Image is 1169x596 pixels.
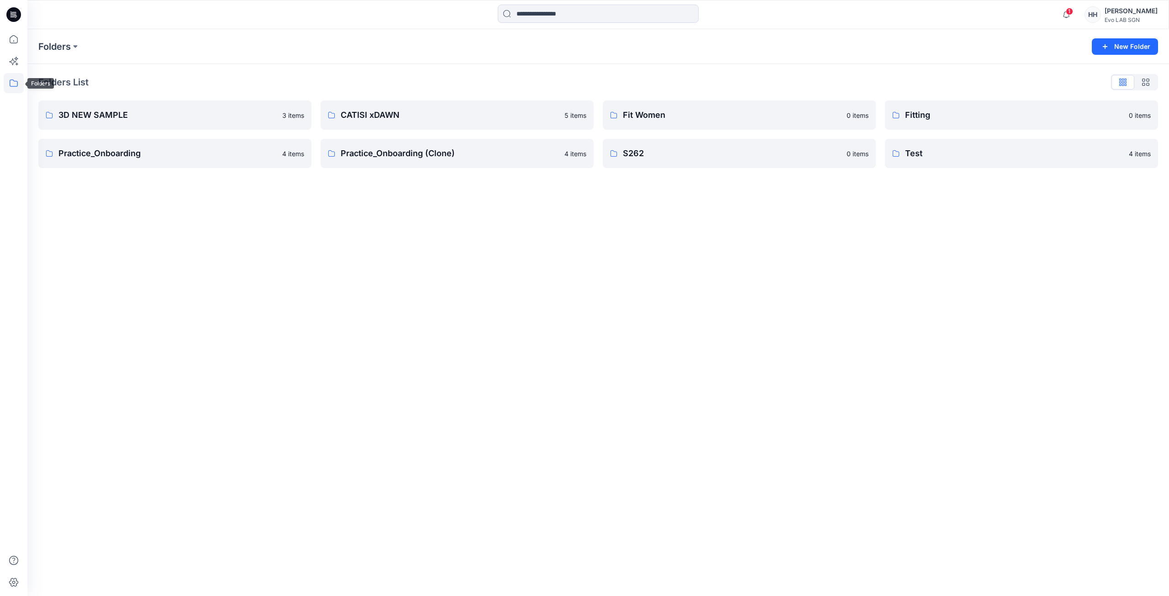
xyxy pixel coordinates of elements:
[885,100,1158,130] a: Fitting0 items
[321,100,594,130] a: CATISI xDAWN5 items
[341,147,559,160] p: Practice_Onboarding (Clone)
[38,75,89,89] p: Folders List
[847,149,869,158] p: 0 items
[321,139,594,168] a: Practice_Onboarding (Clone)4 items
[1092,38,1158,55] button: New Folder
[905,147,1123,160] p: Test
[58,147,277,160] p: Practice_Onboarding
[564,111,586,120] p: 5 items
[564,149,586,158] p: 4 items
[847,111,869,120] p: 0 items
[1066,8,1073,15] span: 1
[1085,6,1101,23] div: HH
[885,139,1158,168] a: Test4 items
[58,109,277,121] p: 3D NEW SAMPLE
[38,100,311,130] a: 3D NEW SAMPLE3 items
[623,147,841,160] p: S262
[603,100,876,130] a: Fit Women0 items
[38,40,71,53] a: Folders
[282,111,304,120] p: 3 items
[905,109,1123,121] p: Fitting
[623,109,841,121] p: Fit Women
[341,109,559,121] p: CATISI xDAWN
[1105,16,1158,23] div: Evo LAB SGN
[1105,5,1158,16] div: [PERSON_NAME]
[603,139,876,168] a: S2620 items
[1129,111,1151,120] p: 0 items
[282,149,304,158] p: 4 items
[38,139,311,168] a: Practice_Onboarding4 items
[1129,149,1151,158] p: 4 items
